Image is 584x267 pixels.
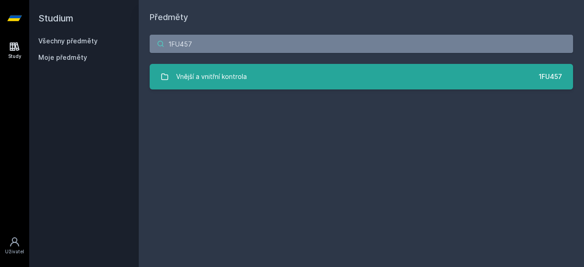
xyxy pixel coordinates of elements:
[150,64,573,89] a: Vnější a vnitřní kontrola 1FU457
[539,72,562,81] div: 1FU457
[2,232,27,260] a: Uživatel
[8,53,21,60] div: Study
[150,35,573,53] input: Název nebo ident předmětu…
[38,37,98,45] a: Všechny předměty
[176,68,247,86] div: Vnější a vnitřní kontrola
[38,53,87,62] span: Moje předměty
[5,248,24,255] div: Uživatel
[2,37,27,64] a: Study
[150,11,573,24] h1: Předměty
